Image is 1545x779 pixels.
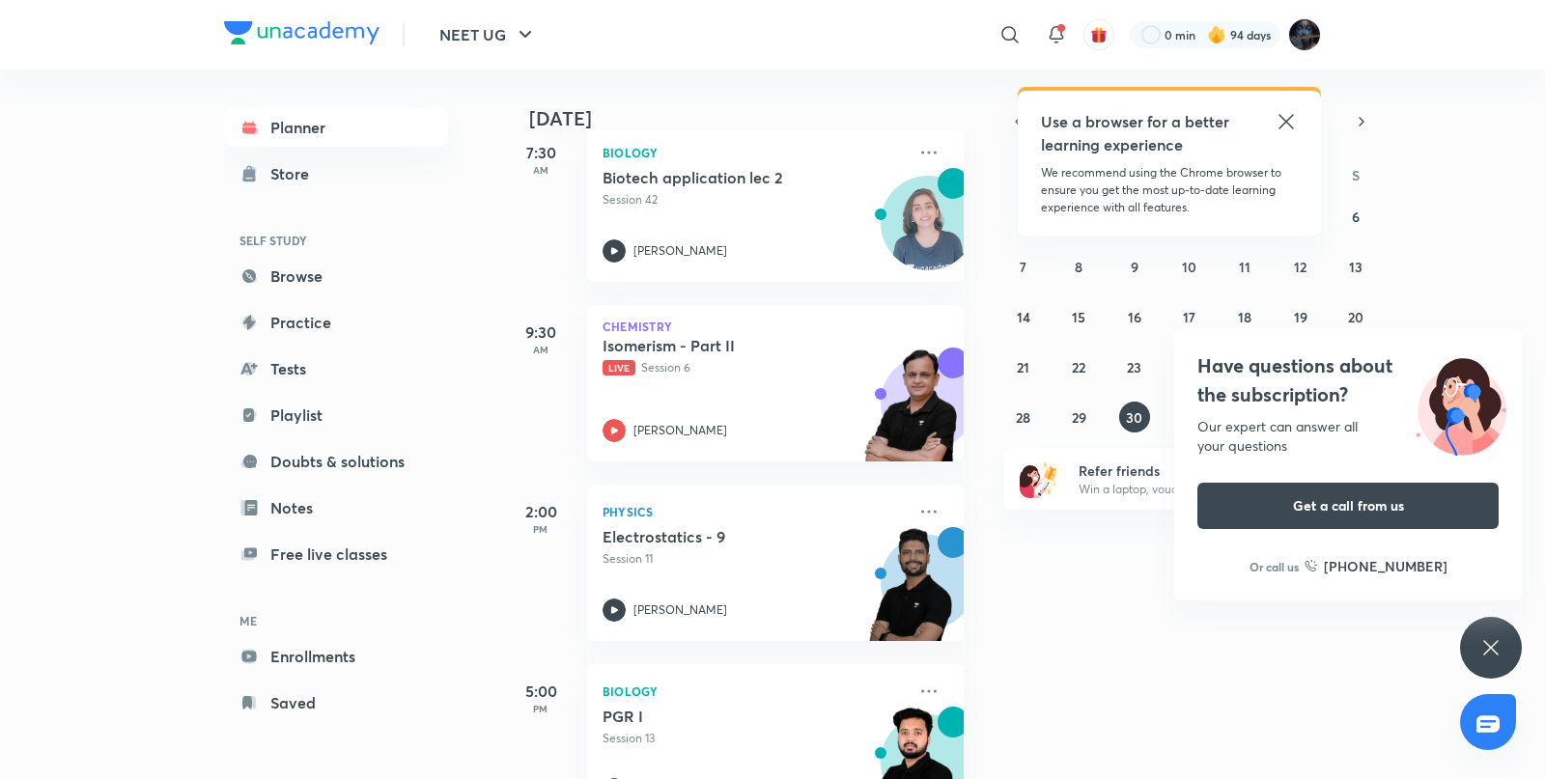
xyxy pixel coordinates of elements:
a: Doubts & solutions [224,442,448,481]
button: September 29, 2025 [1063,402,1094,432]
p: Chemistry [603,320,948,332]
p: Session 6 [603,359,906,376]
p: [PERSON_NAME] [633,422,727,439]
h6: ME [224,604,448,637]
p: Biology [603,680,906,703]
abbr: September 13, 2025 [1349,258,1362,276]
abbr: September 6, 2025 [1352,208,1360,226]
h4: [DATE] [529,107,983,130]
abbr: September 18, 2025 [1238,308,1251,326]
button: September 6, 2025 [1340,201,1371,232]
h5: 5:00 [502,680,579,703]
p: Session 11 [603,550,906,568]
h5: Electrostatics - 9 [603,527,843,546]
abbr: September 30, 2025 [1126,408,1142,427]
h6: Refer friends [1079,460,1316,481]
button: September 14, 2025 [1008,301,1039,332]
img: avatar [1090,26,1108,43]
button: September 30, 2025 [1119,402,1150,432]
div: Store [270,162,321,185]
a: Planner [224,108,448,147]
a: Saved [224,683,448,722]
button: September 15, 2025 [1063,301,1094,332]
button: September 28, 2025 [1008,402,1039,432]
h5: 7:30 [502,141,579,164]
p: Or call us [1250,558,1299,575]
abbr: September 17, 2025 [1183,308,1195,326]
button: September 9, 2025 [1119,251,1150,282]
button: September 13, 2025 [1340,251,1371,282]
img: ttu_illustration_new.svg [1400,351,1522,456]
img: streak [1207,25,1226,44]
abbr: September 28, 2025 [1016,408,1030,427]
a: Enrollments [224,637,448,676]
h5: Biotech application lec 2 [603,168,843,187]
a: Browse [224,257,448,295]
button: avatar [1083,19,1114,50]
abbr: September 7, 2025 [1020,258,1026,276]
button: September 16, 2025 [1119,301,1150,332]
p: Biology [603,141,906,164]
abbr: September 9, 2025 [1131,258,1138,276]
button: Get a call from us [1197,483,1499,529]
h5: Use a browser for a better learning experience [1041,110,1233,156]
abbr: September 16, 2025 [1128,308,1141,326]
abbr: September 29, 2025 [1072,408,1086,427]
img: Purnima Sharma [1288,18,1321,51]
button: September 10, 2025 [1174,251,1205,282]
h5: 2:00 [502,500,579,523]
button: September 8, 2025 [1063,251,1094,282]
abbr: September 14, 2025 [1017,308,1030,326]
a: Practice [224,303,448,342]
img: unacademy [857,527,964,660]
span: Live [603,360,635,376]
button: September 18, 2025 [1229,301,1260,332]
a: [PHONE_NUMBER] [1305,556,1447,576]
button: September 20, 2025 [1340,301,1371,332]
abbr: September 19, 2025 [1294,308,1307,326]
abbr: September 23, 2025 [1127,358,1141,376]
button: September 17, 2025 [1174,301,1205,332]
p: Win a laptop, vouchers & more [1079,481,1316,498]
p: PM [502,523,579,535]
a: Tests [224,349,448,388]
abbr: September 15, 2025 [1072,308,1085,326]
abbr: September 10, 2025 [1182,258,1196,276]
button: September 22, 2025 [1063,351,1094,382]
p: Physics [603,500,906,523]
p: We recommend using the Chrome browser to ensure you get the most up-to-date learning experience w... [1041,164,1298,216]
img: Company Logo [224,21,379,44]
abbr: September 22, 2025 [1072,358,1085,376]
img: unacademy [857,348,964,481]
button: September 11, 2025 [1229,251,1260,282]
p: AM [502,344,579,355]
p: AM [502,164,579,176]
button: September 23, 2025 [1119,351,1150,382]
abbr: September 21, 2025 [1017,358,1029,376]
h4: Have questions about the subscription? [1197,351,1499,409]
p: [PERSON_NAME] [633,242,727,260]
h6: [PHONE_NUMBER] [1324,556,1447,576]
abbr: September 11, 2025 [1239,258,1250,276]
abbr: September 8, 2025 [1075,258,1082,276]
button: September 19, 2025 [1285,301,1316,332]
button: September 7, 2025 [1008,251,1039,282]
h5: PGR I [603,707,843,726]
abbr: September 20, 2025 [1348,308,1363,326]
p: Session 42 [603,191,906,209]
button: NEET UG [428,15,548,54]
a: Company Logo [224,21,379,49]
p: Session 13 [603,730,906,747]
button: September 21, 2025 [1008,351,1039,382]
a: Free live classes [224,535,448,573]
button: September 12, 2025 [1285,251,1316,282]
h6: SELF STUDY [224,224,448,257]
img: Avatar [882,186,974,279]
a: Playlist [224,396,448,434]
abbr: Saturday [1352,166,1360,184]
h5: Isomerism - Part II [603,336,843,355]
p: PM [502,703,579,714]
a: Store [224,154,448,193]
div: Our expert can answer all your questions [1197,417,1499,456]
a: Notes [224,488,448,527]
